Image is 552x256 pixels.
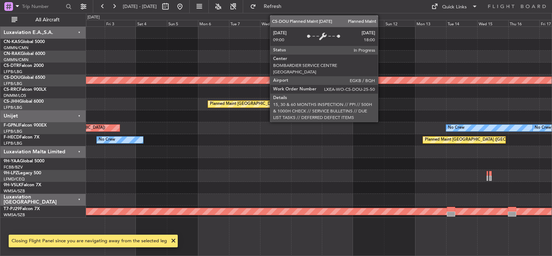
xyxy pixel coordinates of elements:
[4,165,23,170] a: FCBB/BZV
[4,171,41,175] a: 9H-LPZLegacy 500
[4,123,19,128] span: F-GPNJ
[247,1,290,12] button: Refresh
[448,123,465,133] div: No Crew
[535,123,551,133] div: No Crew
[105,20,136,26] div: Fri 3
[4,81,22,86] a: LFPB/LBG
[12,238,167,245] div: Closing Flight Panel since you are navigating away from the selected leg
[4,76,21,80] span: CS-DOU
[258,4,288,9] span: Refresh
[4,207,40,211] a: T7-PJ29Falcon 7X
[4,57,29,63] a: GMMN/CMN
[123,3,157,10] span: [DATE] - [DATE]
[4,135,20,140] span: F-HECD
[4,171,18,175] span: 9H-LPZ
[87,14,100,21] div: [DATE]
[442,4,467,11] div: Quick Links
[4,176,25,182] a: LFMD/CEQ
[136,20,167,26] div: Sat 4
[508,20,539,26] div: Thu 16
[260,20,291,26] div: Wed 8
[4,45,29,51] a: GMMN/CMN
[425,135,539,145] div: Planned Maint [GEOGRAPHIC_DATA] ([GEOGRAPHIC_DATA])
[4,183,41,187] a: 9H-VSLKFalcon 7X
[4,212,25,218] a: WMSA/SZB
[8,14,78,26] button: All Aircraft
[415,20,446,26] div: Mon 13
[4,93,26,98] a: DNMM/LOS
[4,99,19,104] span: CS-JHH
[4,52,21,56] span: CN-RAK
[4,64,44,68] a: CS-DTRFalcon 2000
[4,129,22,134] a: LFPB/LBG
[4,88,46,92] a: CS-RRCFalcon 900LX
[4,207,20,211] span: T7-PJ29
[477,20,508,26] div: Wed 15
[22,1,64,12] input: Trip Number
[4,135,39,140] a: F-HECDFalcon 7X
[19,17,76,22] span: All Aircraft
[4,40,20,44] span: CN-KAS
[4,76,45,80] a: CS-DOUGlobal 6500
[99,135,115,145] div: No Crew
[198,20,229,26] div: Mon 6
[4,188,25,194] a: WMSA/SZB
[4,69,22,74] a: LFPB/LBG
[4,141,22,146] a: LFPB/LBG
[74,20,105,26] div: Thu 2
[4,52,45,56] a: CN-RAKGlobal 6000
[4,123,47,128] a: F-GPNJFalcon 900EX
[4,159,44,163] a: 9H-YAAGlobal 5000
[210,99,324,110] div: Planned Maint [GEOGRAPHIC_DATA] ([GEOGRAPHIC_DATA])
[428,1,481,12] button: Quick Links
[446,20,477,26] div: Tue 14
[353,20,384,26] div: Sat 11
[291,20,322,26] div: Thu 9
[167,20,198,26] div: Sun 5
[4,105,22,110] a: LFPB/LBG
[4,159,20,163] span: 9H-YAA
[384,20,415,26] div: Sun 12
[322,20,353,26] div: Fri 10
[4,64,19,68] span: CS-DTR
[4,99,44,104] a: CS-JHHGlobal 6000
[4,183,21,187] span: 9H-VSLK
[4,88,19,92] span: CS-RRC
[229,20,260,26] div: Tue 7
[4,40,45,44] a: CN-KASGlobal 5000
